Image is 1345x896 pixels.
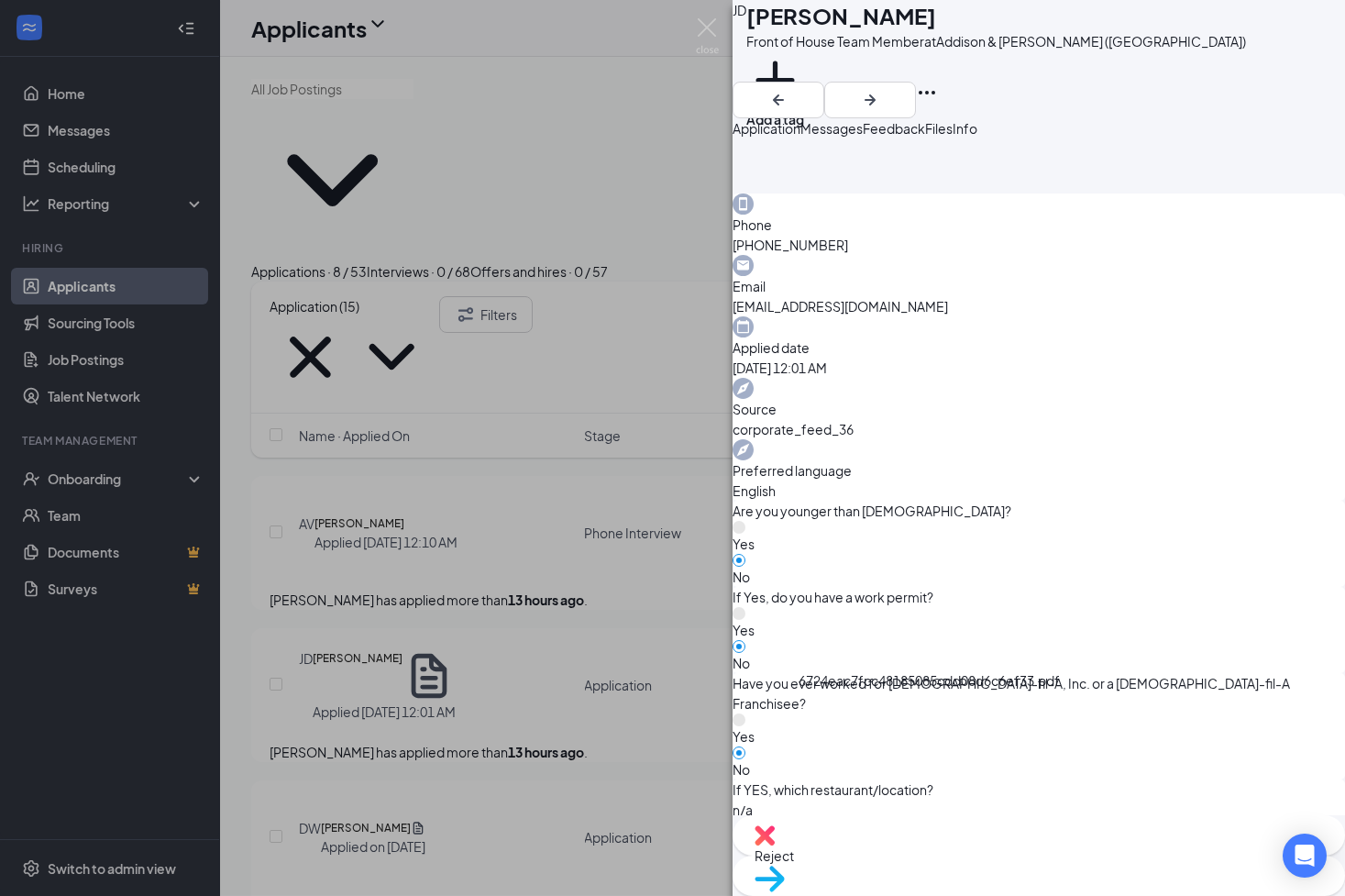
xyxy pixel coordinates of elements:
[916,82,938,104] svg: Ellipses
[824,82,916,118] button: ArrowRight
[746,31,1246,51] div: Front of House Team Member at Addison & [PERSON_NAME] ([GEOGRAPHIC_DATA])
[733,235,1345,255] span: [PHONE_NUMBER]
[733,358,1345,378] span: [DATE] 12:01 AM
[733,419,1345,439] span: corporate_feed_36
[733,655,750,671] span: No
[733,337,1345,358] span: Applied date
[1283,834,1327,878] div: Open Intercom Messenger
[733,296,1345,316] span: [EMAIL_ADDRESS][DOMAIN_NAME]
[746,51,804,129] button: PlusAdd a tag
[733,780,933,800] span: If YES, which restaurant/location?
[733,501,1011,521] span: Are you younger than [DEMOGRAPHIC_DATA]?
[733,82,824,118] button: ArrowLeftNew
[925,120,953,137] span: Files
[733,673,1345,713] span: Have you ever worked for [DEMOGRAPHIC_DATA]-fil-A, Inc. or a [DEMOGRAPHIC_DATA]-fil-A Franchisee?
[733,622,755,638] span: Yes
[863,120,925,137] span: Feedback
[733,120,800,137] span: Application
[733,761,750,778] span: No
[733,399,1345,419] span: Source
[755,846,1323,866] span: Reject
[733,587,933,607] span: If Yes, do you have a work permit?
[733,800,1345,820] span: n/a
[953,120,977,137] span: Info
[859,89,881,111] svg: ArrowRight
[733,728,755,745] span: Yes
[800,120,863,137] span: Messages
[733,569,750,585] span: No
[733,536,755,552] span: Yes
[733,276,1345,296] span: Email
[746,51,804,109] svg: Plus
[767,89,789,111] svg: ArrowLeftNew
[733,215,1345,235] span: Phone
[733,460,1345,481] span: Preferred language
[733,481,1345,501] span: English
[799,670,1060,691] div: 6724eac7fcc48185085cdd08d6c6ef33.pdf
